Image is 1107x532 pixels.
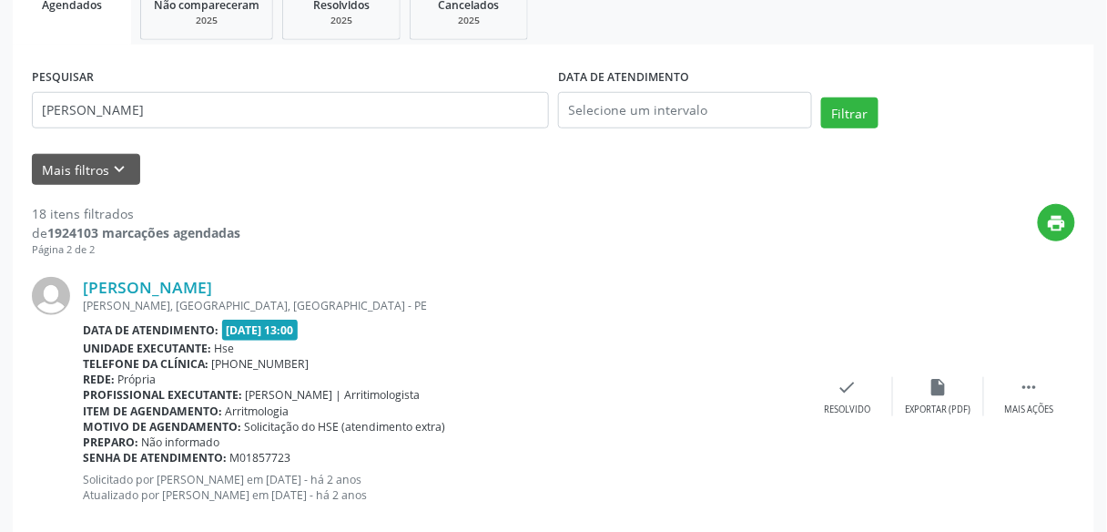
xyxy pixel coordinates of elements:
i: insert_drive_file [929,377,949,397]
b: Rede: [83,372,115,387]
div: Mais ações [1005,404,1054,416]
div: de [32,223,240,242]
b: Unidade executante: [83,341,211,356]
strong: 1924103 marcações agendadas [47,224,240,241]
b: Data de atendimento: [83,322,218,338]
div: Página 2 de 2 [32,242,240,258]
b: Item de agendamento: [83,404,222,419]
div: Resolvido [824,404,870,416]
p: Solicitado por [PERSON_NAME] em [DATE] - há 2 anos Atualizado por [PERSON_NAME] em [DATE] - há 2 ... [83,472,802,503]
img: img [32,277,70,315]
div: 2025 [296,14,387,27]
i:  [1020,377,1040,397]
b: Senha de atendimento: [83,450,227,465]
b: Motivo de agendamento: [83,419,241,435]
span: Hse [215,341,235,356]
input: Nome, código do beneficiário ou CPF [32,92,549,128]
label: PESQUISAR [32,64,94,92]
span: [PERSON_NAME] | Arritimologista [246,387,421,403]
i: print [1047,213,1067,233]
span: Não informado [142,435,220,450]
b: Telefone da clínica: [83,356,208,372]
div: Exportar (PDF) [906,404,971,416]
button: Mais filtroskeyboard_arrow_down [32,154,140,186]
i: keyboard_arrow_down [110,159,130,179]
label: DATA DE ATENDIMENTO [558,64,689,92]
span: [PHONE_NUMBER] [212,356,310,372]
span: Solicitação do HSE (atendimento extra) [245,419,446,435]
span: Arritmologia [226,404,289,419]
div: 2025 [423,14,514,27]
span: Própria [118,372,157,387]
div: [PERSON_NAME], [GEOGRAPHIC_DATA], [GEOGRAPHIC_DATA] - PE [83,298,802,313]
button: print [1038,204,1075,241]
div: 18 itens filtrados [32,204,240,223]
div: 2025 [154,14,259,27]
a: [PERSON_NAME] [83,277,212,297]
b: Profissional executante: [83,387,242,403]
i: check [838,377,858,397]
button: Filtrar [821,97,878,128]
input: Selecione um intervalo [558,92,812,128]
span: [DATE] 13:00 [222,320,299,341]
b: Preparo: [83,435,138,450]
span: M01857723 [230,450,291,465]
